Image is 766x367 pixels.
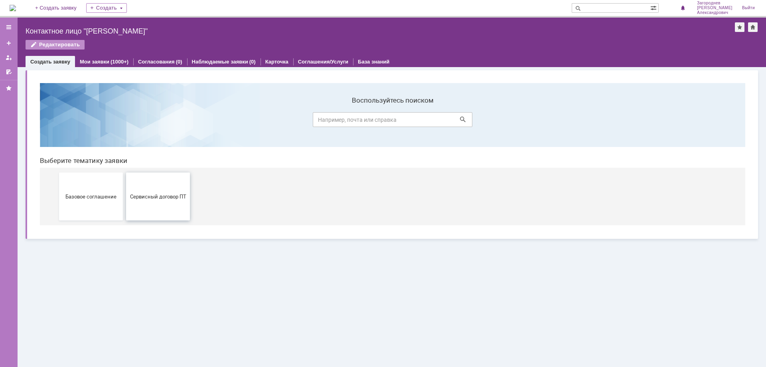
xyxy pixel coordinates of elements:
[28,117,87,123] span: Базовое соглашение
[697,6,732,10] span: [PERSON_NAME]
[95,117,154,123] span: Сервисный договор ПТ
[2,51,15,64] a: Мои заявки
[697,10,732,15] span: Александрович
[6,80,712,88] header: Выберите тематику заявки
[26,96,89,144] button: Базовое соглашение
[192,59,248,65] a: Наблюдаемые заявки
[358,59,389,65] a: База знаний
[650,4,658,11] span: Расширенный поиск
[748,22,758,32] div: Сделать домашней страницей
[2,37,15,50] a: Создать заявку
[86,3,127,13] div: Создать
[279,36,439,50] input: Например, почта или справка
[111,59,128,65] div: (1000+)
[26,27,735,35] div: Контактное лицо "[PERSON_NAME]"
[265,59,288,65] a: Карточка
[80,59,109,65] a: Мои заявки
[249,59,256,65] div: (0)
[10,5,16,11] a: Перейти на домашнюю страницу
[2,65,15,78] a: Мои согласования
[697,1,732,6] span: Загороднев
[93,96,156,144] button: Сервисный договор ПТ
[10,5,16,11] img: logo
[176,59,182,65] div: (0)
[279,20,439,28] label: Воспользуйтесь поиском
[735,22,744,32] div: Добавить в избранное
[30,59,70,65] a: Создать заявку
[138,59,175,65] a: Согласования
[298,59,348,65] a: Соглашения/Услуги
